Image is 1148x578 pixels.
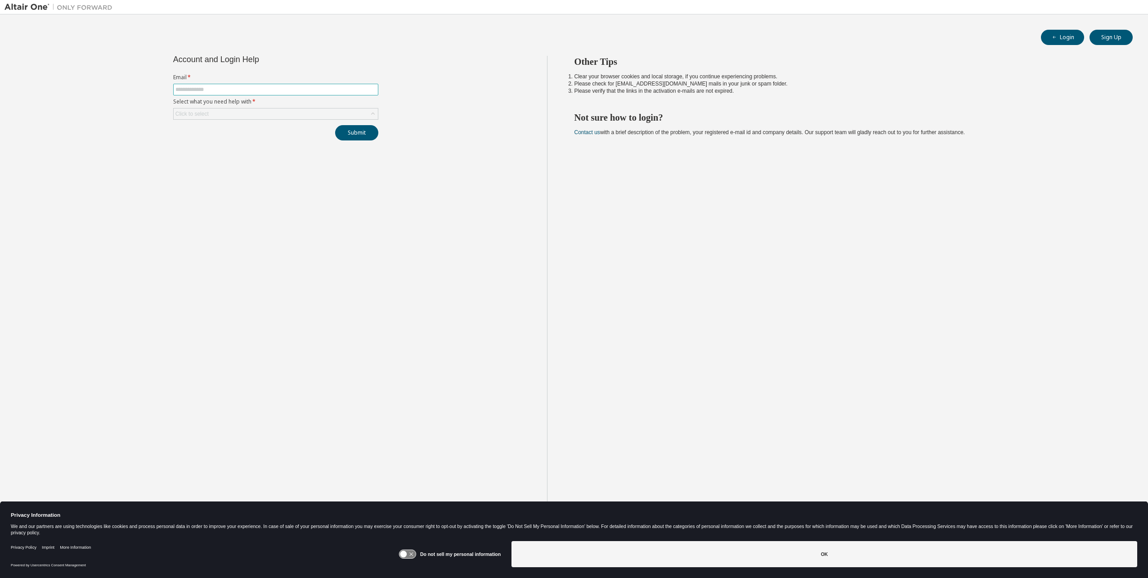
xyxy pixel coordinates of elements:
li: Clear your browser cookies and local storage, if you continue experiencing problems. [574,73,1117,80]
a: Contact us [574,129,600,135]
button: Submit [335,125,378,140]
button: Login [1041,30,1084,45]
button: Sign Up [1090,30,1133,45]
div: Account and Login Help [173,56,337,63]
label: Email [173,74,378,81]
li: Please verify that the links in the activation e-mails are not expired. [574,87,1117,95]
span: with a brief description of the problem, your registered e-mail id and company details. Our suppo... [574,129,965,135]
div: Click to select [175,110,209,117]
label: Select what you need help with [173,98,378,105]
h2: Not sure how to login? [574,112,1117,123]
li: Please check for [EMAIL_ADDRESS][DOMAIN_NAME] mails in your junk or spam folder. [574,80,1117,87]
h2: Other Tips [574,56,1117,68]
div: Click to select [174,108,378,119]
img: Altair One [4,3,117,12]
